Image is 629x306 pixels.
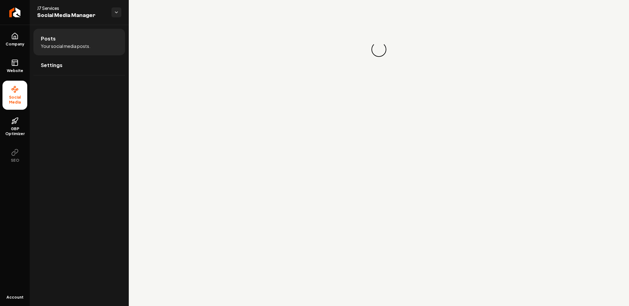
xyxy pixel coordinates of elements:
span: Company [3,42,27,47]
span: Social Media Manager [37,11,106,20]
a: Website [2,54,27,78]
button: SEO [2,144,27,168]
a: Company [2,28,27,52]
span: Posts [41,35,56,42]
div: Loading [371,42,386,57]
img: Rebolt Logo [9,7,21,17]
span: Account [7,295,24,300]
span: Settings [41,62,63,69]
a: GBP Optimizer [2,112,27,141]
span: Website [4,68,26,73]
span: GBP Optimizer [2,126,27,136]
a: Settings [33,55,125,75]
span: Social Media [2,95,27,105]
span: J7 Services [37,5,106,11]
span: SEO [8,158,22,163]
span: Your social media posts. [41,43,90,49]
